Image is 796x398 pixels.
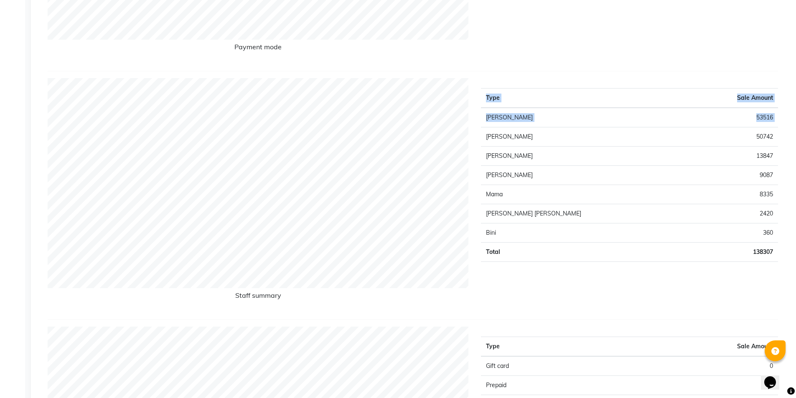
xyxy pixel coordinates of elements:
[481,356,629,376] td: Gift card
[688,166,778,185] td: 9087
[688,243,778,262] td: 138307
[688,89,778,108] th: Sale Amount
[481,89,688,108] th: Type
[48,43,468,54] h6: Payment mode
[761,365,788,390] iframe: chat widget
[688,147,778,166] td: 13847
[481,147,688,166] td: [PERSON_NAME]
[481,108,688,127] td: [PERSON_NAME]
[630,376,778,395] td: 0
[481,337,629,357] th: Type
[481,127,688,147] td: [PERSON_NAME]
[481,376,629,395] td: Prepaid
[481,243,688,262] td: Total
[630,356,778,376] td: 0
[481,223,688,243] td: Bini
[688,127,778,147] td: 50742
[481,185,688,204] td: Mama
[688,108,778,127] td: 53516
[48,292,468,303] h6: Staff summary
[481,204,688,223] td: [PERSON_NAME] [PERSON_NAME]
[630,337,778,357] th: Sale Amount
[688,223,778,243] td: 360
[481,166,688,185] td: [PERSON_NAME]
[688,185,778,204] td: 8335
[688,204,778,223] td: 2420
